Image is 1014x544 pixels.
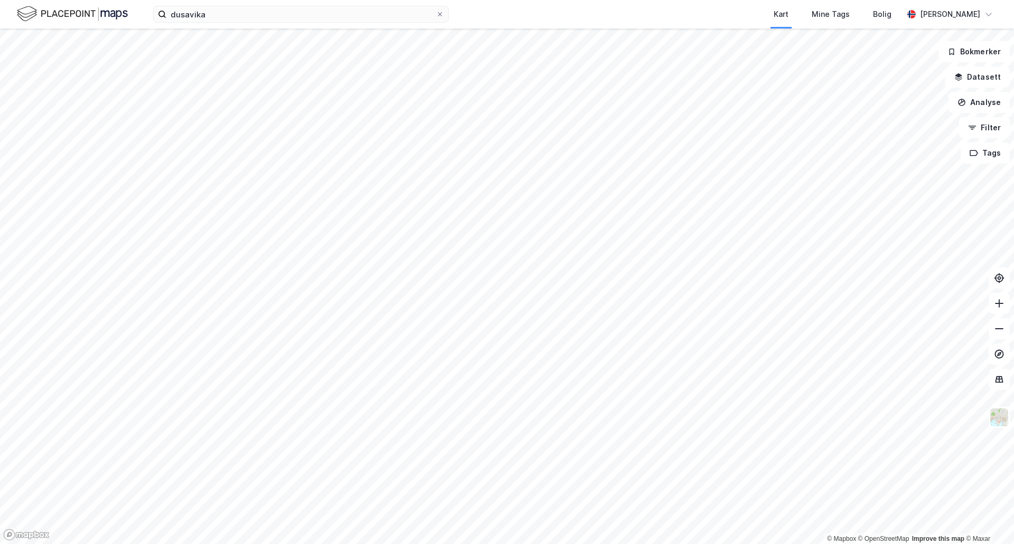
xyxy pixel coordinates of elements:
[166,6,436,22] input: Søk på adresse, matrikkel, gårdeiere, leietakere eller personer
[961,493,1014,544] div: Kontrollprogram for chat
[920,8,980,21] div: [PERSON_NAME]
[858,535,909,542] a: OpenStreetMap
[3,529,50,541] a: Mapbox homepage
[949,92,1010,113] button: Analyse
[938,41,1010,62] button: Bokmerker
[873,8,891,21] div: Bolig
[959,117,1010,138] button: Filter
[774,8,788,21] div: Kart
[827,535,856,542] a: Mapbox
[812,8,850,21] div: Mine Tags
[989,407,1009,427] img: Z
[912,535,964,542] a: Improve this map
[961,142,1010,164] button: Tags
[961,493,1014,544] iframe: Chat Widget
[945,66,1010,88] button: Datasett
[17,5,128,23] img: logo.f888ab2527a4732fd821a326f86c7f29.svg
